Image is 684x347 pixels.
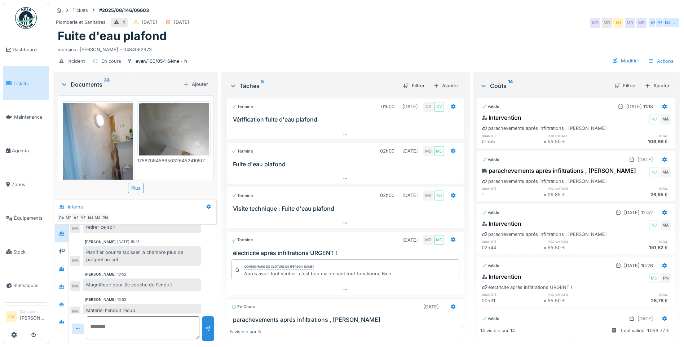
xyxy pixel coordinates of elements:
[402,103,418,110] div: [DATE]
[609,133,671,138] h6: total
[423,303,439,310] div: [DATE]
[3,201,49,235] a: Équipements
[3,33,49,66] a: Dashboard
[423,235,433,245] div: MD
[13,80,46,87] span: Tickets
[423,190,433,201] div: MD
[13,249,46,255] span: Stock
[625,18,635,28] div: MD
[637,156,653,163] div: [DATE]
[56,19,106,26] div: Plomberie et Sanitaires
[548,297,609,304] div: 55,50 €
[85,272,116,277] div: [PERSON_NAME]
[609,56,642,66] div: Modifier
[482,138,543,145] div: 01h55
[70,307,80,317] div: MA
[624,209,653,216] div: [DATE] 12:52
[13,282,46,289] span: Statistiques
[434,190,444,201] div: NJ
[670,18,680,28] div: …
[590,18,600,28] div: MD
[609,292,671,297] h6: total
[137,157,211,164] div: 17587084586503264524105014638972.jpg
[231,193,253,199] div: Terminé
[423,102,433,112] div: CV
[613,18,623,28] div: NJ
[70,223,80,233] div: MA
[609,138,671,145] div: 106,86 €
[624,262,653,269] div: [DATE] 10:26
[142,19,157,26] div: [DATE]
[71,213,81,223] div: AS
[662,18,672,28] div: NJ
[642,81,672,91] div: Ajouter
[602,18,612,28] div: MD
[482,191,543,198] div: 1
[83,278,201,291] div: Magnifique pour 2e couche de l'enduit
[609,239,671,244] h6: total
[122,19,125,26] div: 4
[482,104,499,110] div: Validé
[637,315,653,322] div: [DATE]
[70,256,80,266] div: MA
[3,134,49,167] a: Agenda
[655,18,665,28] div: YE
[434,102,444,112] div: CV
[661,273,671,283] div: PN
[434,235,444,245] div: MD
[548,138,609,145] div: 55,50 €
[609,297,671,304] div: 28,78 €
[57,213,67,223] div: CV
[543,297,548,304] div: ×
[68,203,83,210] div: Interne
[548,292,609,297] h6: prix unitaire
[620,327,670,334] div: Total validé: 1 059,77 €
[381,103,394,110] div: 01h00
[83,304,201,317] div: Matériel l'enduit récup
[180,79,211,89] div: Ajouter
[482,292,543,297] h6: quantité
[482,186,543,191] h6: quantité
[548,239,609,244] h6: prix unitaire
[230,82,397,90] div: Tâches
[480,82,609,90] div: Coûts
[72,7,88,14] div: Tickets
[117,239,140,245] div: [DATE] 15:25
[661,114,671,124] div: MA
[649,273,659,283] div: MD
[233,316,461,323] h3: parachevements aprés infiltrations , [PERSON_NAME]
[648,18,658,28] div: AS
[104,80,110,89] sup: 33
[231,237,253,243] div: Terminé
[482,263,499,269] div: Validé
[482,284,572,291] div: électricité après infiltrations URGENT !
[609,191,671,198] div: 26,85 €
[482,239,543,244] h6: quantité
[380,148,394,154] div: 02h00
[58,43,675,53] div: monsieur [PERSON_NAME] – 0484062973
[6,311,17,322] li: CV
[480,327,515,334] div: 14 visible sur 14
[645,56,677,66] div: Actions
[543,244,548,251] div: ×
[231,104,253,110] div: Terminé
[101,58,121,65] div: En cours
[543,138,548,145] div: ×
[85,213,96,223] div: NJ
[3,100,49,134] a: Maintenance
[626,103,653,110] div: [DATE] 11:18
[14,215,46,221] span: Équipements
[649,220,659,230] div: NJ
[231,304,255,310] div: En cours
[402,192,418,199] div: [DATE]
[20,309,46,314] div: Manager
[482,219,521,228] div: Intervention
[612,81,639,91] div: Filtrer
[482,297,543,304] div: 00h31
[482,113,521,122] div: Intervention
[434,146,444,156] div: MD
[230,328,261,335] div: 5 visible sur 5
[3,66,49,100] a: Tickets
[12,147,46,154] span: Agenda
[261,82,264,90] sup: 5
